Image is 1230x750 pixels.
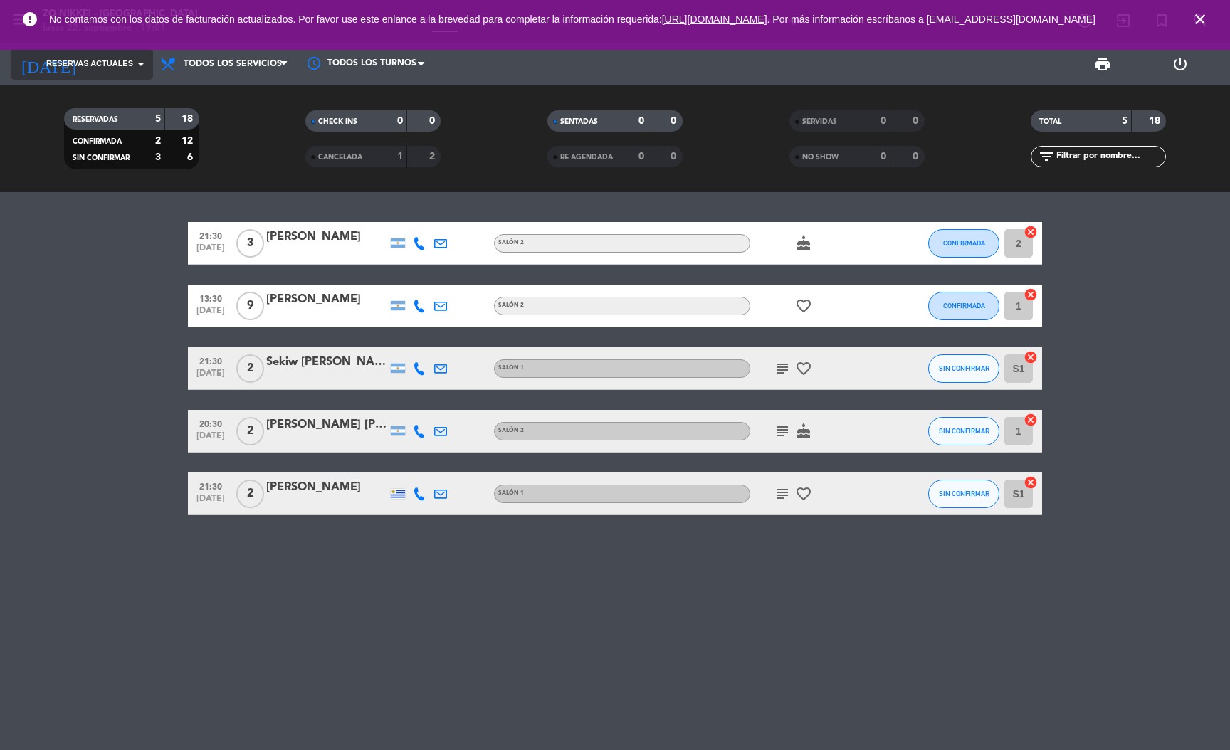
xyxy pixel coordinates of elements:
strong: 0 [881,116,886,126]
i: cake [795,235,812,252]
a: [URL][DOMAIN_NAME] [662,14,767,25]
i: favorite_border [795,360,812,377]
strong: 0 [913,116,921,126]
i: subject [774,360,791,377]
span: 21:30 [193,227,228,243]
span: [DATE] [193,369,228,385]
span: [DATE] [193,431,228,448]
strong: 12 [182,136,196,146]
strong: 18 [182,114,196,124]
span: print [1094,56,1111,73]
strong: 0 [397,116,403,126]
strong: 5 [155,114,161,124]
span: 2 [236,480,264,508]
a: . Por más información escríbanos a [EMAIL_ADDRESS][DOMAIN_NAME] [767,14,1095,25]
span: CHECK INS [318,118,357,125]
span: Salón 2 [498,302,524,308]
strong: 0 [671,116,679,126]
button: SIN CONFIRMAR [928,417,999,445]
span: SIN CONFIRMAR [939,364,989,372]
div: Sekiw [PERSON_NAME] [266,353,387,371]
strong: 0 [429,116,438,126]
span: 3 [236,229,264,258]
strong: 5 [1122,116,1127,126]
i: cake [795,423,812,440]
i: cancel [1024,413,1038,427]
i: close [1192,11,1209,28]
i: subject [774,485,791,502]
span: 20:30 [193,415,228,431]
span: [DATE] [193,243,228,260]
strong: 0 [913,152,921,162]
span: 21:30 [193,352,228,369]
button: SIN CONFIRMAR [928,354,999,383]
span: CONFIRMADA [943,239,985,247]
span: SENTADAS [560,118,598,125]
span: Salón 2 [498,428,524,433]
span: NO SHOW [802,154,839,161]
i: filter_list [1038,148,1055,165]
span: Salón 1 [498,490,524,496]
strong: 0 [671,152,679,162]
div: [PERSON_NAME] [266,290,387,309]
strong: 2 [429,152,438,162]
i: [DATE] [11,48,86,80]
div: [PERSON_NAME] [PERSON_NAME] [266,416,387,434]
span: CONFIRMADA [943,302,985,310]
div: [PERSON_NAME] [266,228,387,246]
input: Filtrar por nombre... [1055,149,1165,164]
i: error [21,11,38,28]
span: 13:30 [193,290,228,306]
span: SIN CONFIRMAR [939,490,989,497]
span: 9 [236,292,264,320]
button: CONFIRMADA [928,229,999,258]
span: 21:30 [193,477,228,494]
span: 2 [236,417,264,445]
i: cancel [1024,475,1038,490]
span: SIN CONFIRMAR [73,154,130,162]
span: Salón 2 [498,240,524,245]
i: favorite_border [795,485,812,502]
span: 2 [236,354,264,383]
span: Todos los servicios [184,59,282,69]
span: No contamos con los datos de facturación actualizados. Por favor use este enlance a la brevedad p... [49,14,1095,25]
i: arrow_drop_down [132,56,149,73]
span: [DATE] [193,306,228,322]
div: [PERSON_NAME] [266,478,387,497]
span: TOTAL [1039,118,1061,125]
i: cancel [1024,287,1038,302]
strong: 1 [397,152,403,162]
span: CANCELADA [318,154,362,161]
span: [DATE] [193,494,228,510]
strong: 0 [638,152,644,162]
span: RESERVADAS [73,116,118,123]
strong: 0 [881,152,886,162]
strong: 3 [155,152,161,162]
span: SIN CONFIRMAR [939,427,989,435]
span: RE AGENDADA [560,154,613,161]
span: CONFIRMADA [73,138,122,145]
div: LOG OUT [1142,43,1219,85]
strong: 6 [187,152,196,162]
i: subject [774,423,791,440]
span: Salón 1 [498,365,524,371]
i: cancel [1024,350,1038,364]
strong: 2 [155,136,161,146]
i: cancel [1024,225,1038,239]
strong: 0 [638,116,644,126]
i: power_settings_new [1172,56,1189,73]
i: favorite_border [795,297,812,315]
button: SIN CONFIRMAR [928,480,999,508]
strong: 18 [1149,116,1163,126]
button: CONFIRMADA [928,292,999,320]
span: Reservas actuales [46,58,133,70]
span: SERVIDAS [802,118,837,125]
